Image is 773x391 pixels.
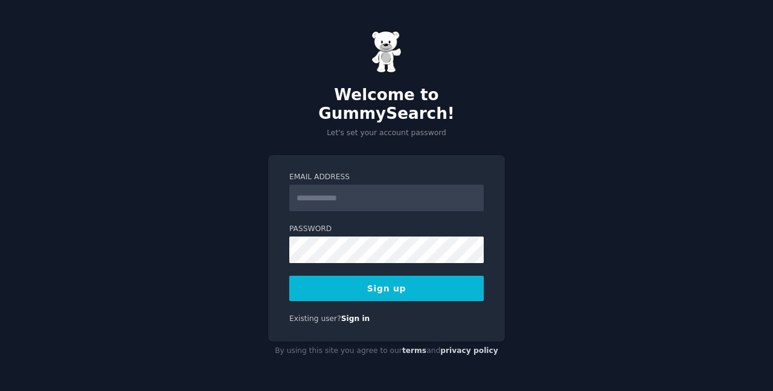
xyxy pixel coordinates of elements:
p: Let's set your account password [268,128,505,139]
img: Gummy Bear [371,31,402,73]
label: Password [289,224,484,235]
a: terms [402,346,426,355]
label: Email Address [289,172,484,183]
a: privacy policy [440,346,498,355]
button: Sign up [289,276,484,301]
span: Existing user? [289,314,341,323]
div: By using this site you agree to our and [268,342,505,361]
h2: Welcome to GummySearch! [268,86,505,124]
a: Sign in [341,314,370,323]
